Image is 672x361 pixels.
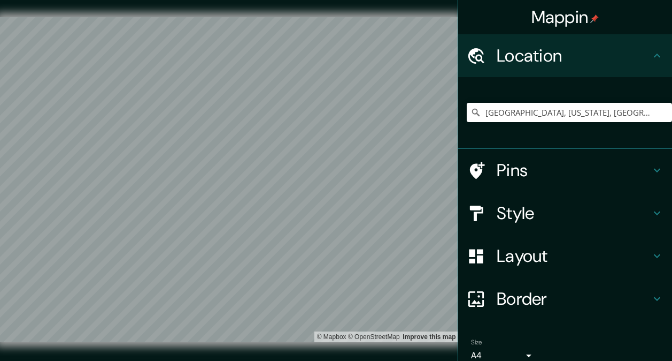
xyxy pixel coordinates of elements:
a: Map feedback [403,333,455,341]
div: Style [458,192,672,235]
h4: Style [497,202,651,224]
label: Size [471,338,482,347]
a: Mapbox [317,333,346,341]
div: Border [458,277,672,320]
h4: Location [497,45,651,66]
input: Pick your city or area [467,103,672,122]
h4: Layout [497,245,651,267]
div: Pins [458,149,672,192]
h4: Pins [497,160,651,181]
img: pin-icon.png [590,14,599,23]
iframe: Help widget launcher [577,319,660,349]
div: Location [458,34,672,77]
a: OpenStreetMap [348,333,400,341]
div: Layout [458,235,672,277]
h4: Border [497,288,651,310]
h4: Mappin [531,6,599,28]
